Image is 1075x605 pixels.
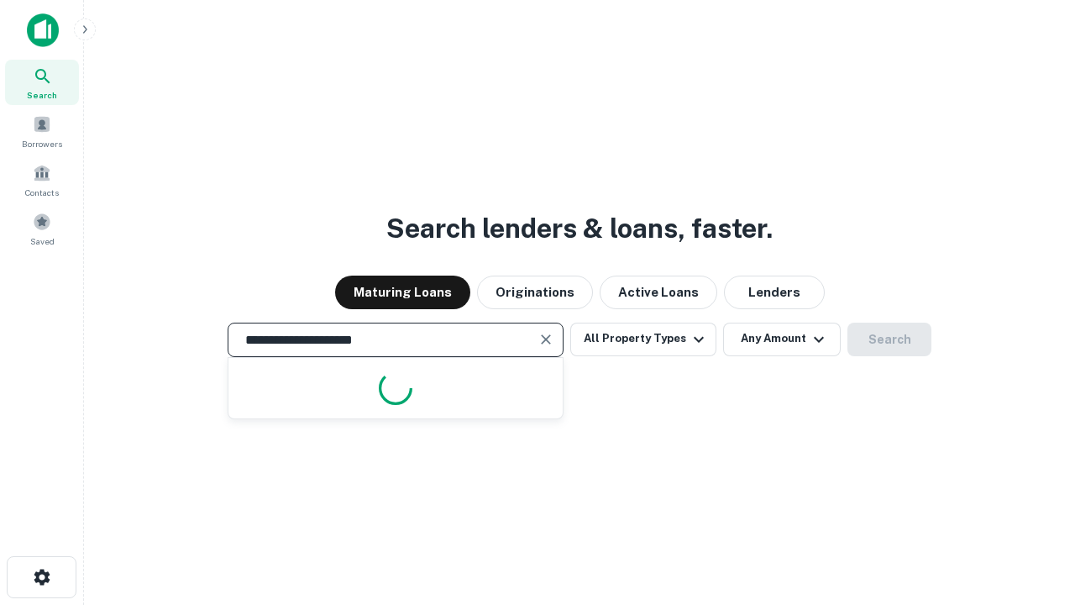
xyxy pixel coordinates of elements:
[600,276,717,309] button: Active Loans
[477,276,593,309] button: Originations
[5,157,79,203] a: Contacts
[991,471,1075,551] iframe: Chat Widget
[30,234,55,248] span: Saved
[335,276,470,309] button: Maturing Loans
[25,186,59,199] span: Contacts
[27,13,59,47] img: capitalize-icon.png
[22,137,62,150] span: Borrowers
[724,276,825,309] button: Lenders
[27,88,57,102] span: Search
[386,208,773,249] h3: Search lenders & loans, faster.
[5,60,79,105] a: Search
[570,323,716,356] button: All Property Types
[534,328,558,351] button: Clear
[723,323,841,356] button: Any Amount
[5,206,79,251] a: Saved
[5,108,79,154] a: Borrowers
